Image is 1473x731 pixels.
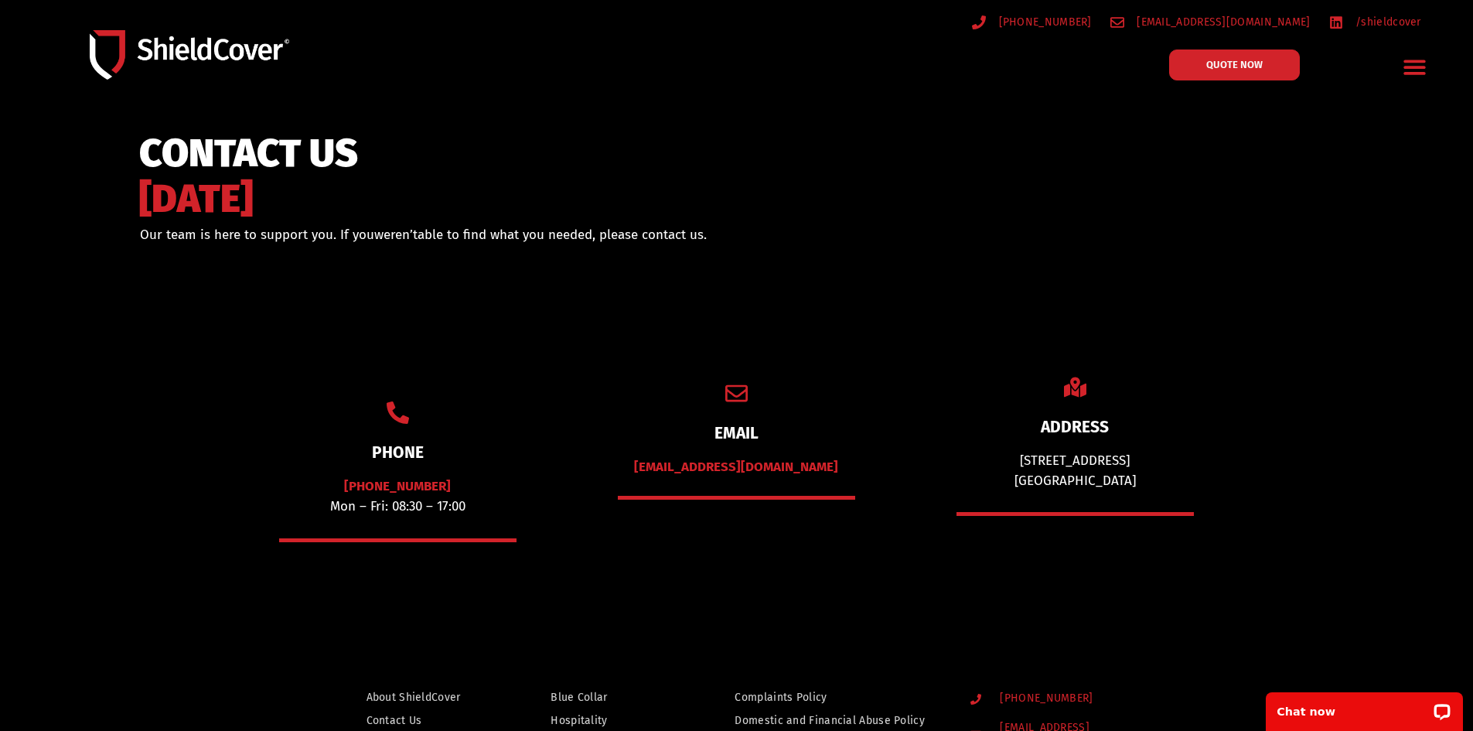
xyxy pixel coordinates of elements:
[1133,12,1310,32] span: [EMAIL_ADDRESS][DOMAIN_NAME]
[956,451,1194,490] div: [STREET_ADDRESS] [GEOGRAPHIC_DATA]
[1397,49,1434,85] div: Menu Toggle
[374,227,418,243] span: weren’t
[1329,12,1421,32] a: /shieldcover
[372,442,424,463] a: PHONE
[1041,417,1109,437] a: ADDRESS
[551,688,668,707] a: Blue Collar
[735,711,925,730] span: Domestic and Financial Abuse Policy
[972,12,1092,32] a: [PHONE_NUMBER]
[634,459,838,475] a: [EMAIL_ADDRESS][DOMAIN_NAME]
[551,688,607,707] span: Blue Collar
[970,692,1160,705] a: [PHONE_NUMBER]
[551,711,607,730] span: Hospitality
[551,711,668,730] a: Hospitality
[344,478,451,494] a: [PHONE_NUMBER]
[367,688,485,707] a: About ShieldCover
[714,423,759,443] a: EMAIL
[1206,60,1263,70] span: QUOTE NOW
[418,227,707,243] span: able to find what you needed, please contact us.
[90,30,289,79] img: Shield-Cover-Underwriting-Australia-logo-full
[367,688,461,707] span: About ShieldCover
[735,688,827,707] span: Complaints Policy
[367,711,485,730] a: Contact Us
[735,711,940,730] a: Domestic and Financial Abuse Policy
[279,477,517,516] p: Mon – Fri: 08:30 – 17:00
[996,692,1093,705] span: [PHONE_NUMBER]
[1256,682,1473,731] iframe: LiveChat chat widget
[735,688,940,707] a: Complaints Policy
[140,227,374,243] span: Our team is here to support you. If you
[367,711,422,730] span: Contact Us
[1110,12,1311,32] a: [EMAIL_ADDRESS][DOMAIN_NAME]
[995,12,1092,32] span: [PHONE_NUMBER]
[1169,50,1300,80] a: QUOTE NOW
[139,138,358,169] span: CONTACT US
[1352,12,1421,32] span: /shieldcover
